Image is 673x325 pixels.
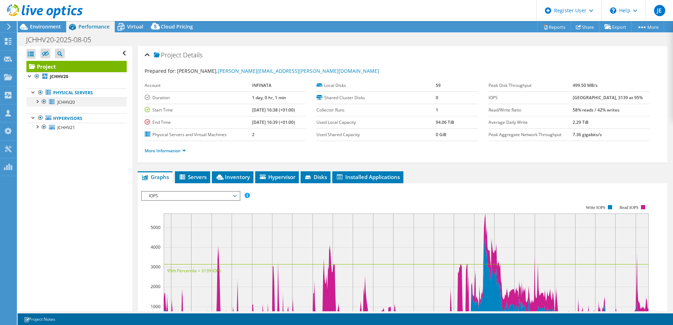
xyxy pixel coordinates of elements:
[154,52,181,59] span: Project
[145,68,176,74] label: Prepared for:
[252,95,286,101] b: 1 day, 0 hr, 1 min
[26,88,127,97] a: Physical Servers
[167,268,221,274] text: 95th Percentile = 3139 IOPS
[145,107,252,114] label: Start Time
[151,304,161,310] text: 1000
[161,23,193,30] span: Cloud Pricing
[316,107,436,114] label: Collector Runs
[145,82,252,89] label: Account
[151,283,161,289] text: 2000
[573,95,643,101] b: [GEOGRAPHIC_DATA], 3139 at 95%
[178,173,207,180] span: Servers
[151,224,161,230] text: 5000
[436,95,438,101] b: 0
[78,23,109,30] span: Performance
[145,192,236,200] span: IOPS
[30,23,61,30] span: Environment
[252,82,271,88] b: INFINATA
[26,72,127,81] a: JCHHV20
[252,107,295,113] b: [DATE] 16:38 (+01:00)
[316,94,436,101] label: Shared Cluster Disks
[145,131,252,138] label: Physical Servers and Virtual Machines
[57,125,75,130] span: JCHHV21
[436,107,438,113] b: 1
[141,173,169,180] span: Graphs
[127,23,143,30] span: Virtual
[489,94,573,101] label: IOPS
[631,21,664,32] a: More
[145,94,252,101] label: Duration
[436,119,454,125] b: 94.06 TiB
[26,123,127,132] a: JCHHV21
[183,51,202,59] span: Details
[336,173,400,180] span: Installed Applications
[218,68,379,74] a: [PERSON_NAME][EMAIL_ADDRESS][PERSON_NAME][DOMAIN_NAME]
[19,315,60,324] a: Project Notes
[489,107,573,114] label: Read/Write Ratio
[537,21,571,32] a: Reports
[571,21,599,32] a: Share
[23,36,102,44] h1: JCHHV20-2025-08-05
[215,173,250,180] span: Inventory
[26,97,127,107] a: JCHHV20
[145,148,186,154] a: More Information
[26,61,127,72] a: Project
[489,82,573,89] label: Peak Disk Throughput
[573,119,589,125] b: 2.29 TiB
[599,21,632,32] a: Export
[573,132,602,138] b: 7.36 gigabits/s
[654,5,665,16] span: JE
[316,131,436,138] label: Used Shared Capacity
[436,132,446,138] b: 0 GiB
[436,82,441,88] b: 59
[573,82,598,88] b: 499.50 MB/s
[151,264,161,270] text: 3000
[151,244,161,250] text: 4000
[619,205,639,210] text: Read IOPS
[57,99,75,105] span: JCHHV20
[26,114,127,123] a: Hypervisors
[177,68,379,74] span: [PERSON_NAME],
[145,119,252,126] label: End Time
[573,107,619,113] b: 58% reads / 42% writes
[259,173,295,180] span: Hypervisor
[252,119,295,125] b: [DATE] 16:39 (+01:00)
[50,74,68,79] b: JCHHV20
[489,131,573,138] label: Peak Aggregate Network Throughput
[586,205,605,210] text: Write IOPS
[304,173,327,180] span: Disks
[316,82,436,89] label: Local Disks
[252,132,254,138] b: 2
[610,7,616,14] svg: \n
[316,119,436,126] label: Used Local Capacity
[489,119,573,126] label: Average Daily Write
